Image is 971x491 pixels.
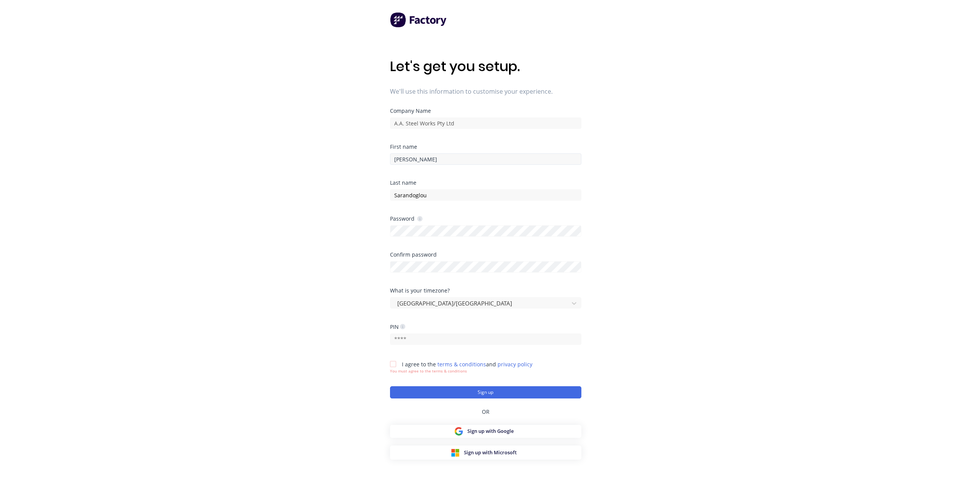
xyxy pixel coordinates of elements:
div: PIN [390,323,405,330]
button: Sign up with Google [390,425,581,438]
div: First name [390,144,581,150]
span: I agree to the and [402,361,532,368]
button: Sign up with Microsoft [390,445,581,460]
span: Sign up with Google [467,428,514,435]
h1: Let's get you setup. [390,58,581,75]
span: Sign up with Microsoft [464,449,517,456]
button: Sign up [390,386,581,398]
a: privacy policy [498,361,532,368]
span: We'll use this information to customise your experience. [390,87,581,96]
a: terms & conditions [437,361,486,368]
div: OR [390,398,581,425]
div: Confirm password [390,252,581,257]
div: You must agree to the terms & conditions [390,368,532,374]
img: Factory [390,12,447,28]
div: Last name [390,180,581,185]
div: What is your timezone? [390,288,581,293]
div: Company Name [390,108,581,114]
div: Password [390,215,423,222]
